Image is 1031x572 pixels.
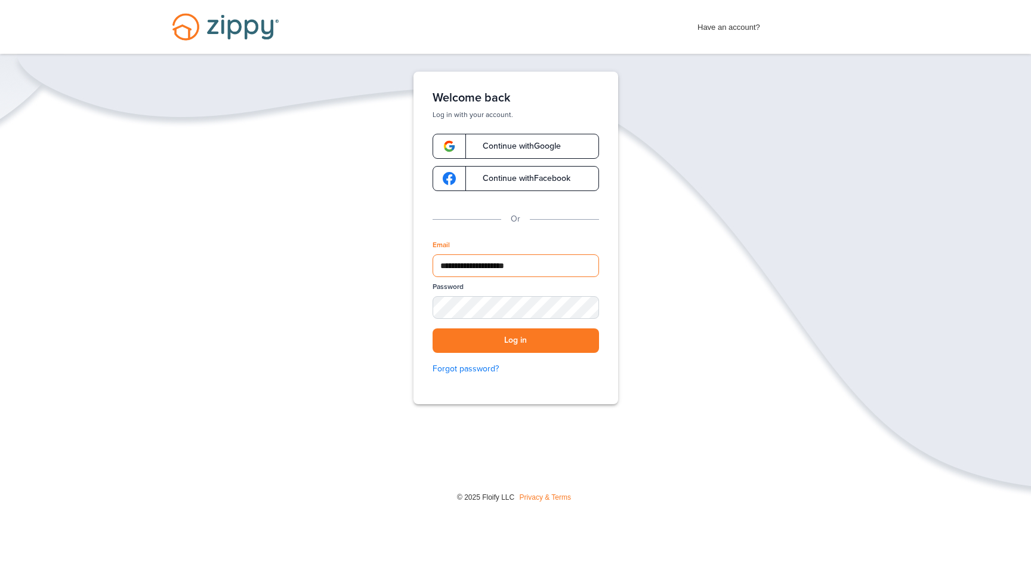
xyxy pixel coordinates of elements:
a: Privacy & Terms [520,493,571,502]
span: Continue with Google [471,142,561,150]
img: google-logo [443,172,456,185]
p: Log in with your account. [433,110,599,119]
img: google-logo [443,140,456,153]
span: Have an account? [697,15,760,34]
input: Email [433,254,599,277]
button: Log in [433,328,599,353]
span: Continue with Facebook [471,174,570,183]
label: Password [433,282,464,292]
a: Forgot password? [433,362,599,376]
label: Email [433,240,450,250]
h1: Welcome back [433,91,599,105]
p: Or [511,213,520,226]
a: google-logoContinue withGoogle [433,134,599,159]
a: google-logoContinue withFacebook [433,166,599,191]
input: Password [433,296,599,319]
span: © 2025 Floify LLC [457,493,514,502]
